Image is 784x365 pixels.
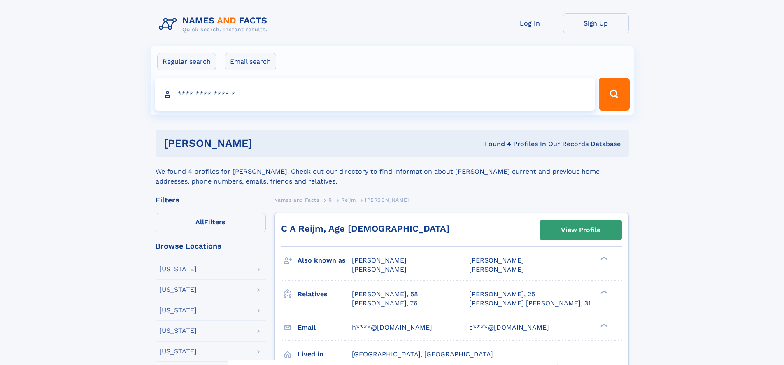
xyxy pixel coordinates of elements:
[352,256,407,264] span: [PERSON_NAME]
[156,196,266,204] div: Filters
[368,139,621,149] div: Found 4 Profiles In Our Records Database
[281,223,449,234] a: C A Reijm, Age [DEMOGRAPHIC_DATA]
[599,78,629,111] button: Search Button
[156,13,274,35] img: Logo Names and Facts
[298,287,352,301] h3: Relatives
[298,347,352,361] h3: Lived in
[159,266,197,272] div: [US_STATE]
[497,13,563,33] a: Log In
[352,290,418,299] a: [PERSON_NAME], 58
[159,328,197,334] div: [US_STATE]
[225,53,276,70] label: Email search
[365,197,409,203] span: [PERSON_NAME]
[164,138,369,149] h1: [PERSON_NAME]
[469,265,524,273] span: [PERSON_NAME]
[328,195,332,205] a: R
[298,253,352,267] h3: Also known as
[598,289,608,295] div: ❯
[352,350,493,358] span: [GEOGRAPHIC_DATA], [GEOGRAPHIC_DATA]
[598,323,608,328] div: ❯
[598,256,608,261] div: ❯
[195,218,204,226] span: All
[159,348,197,355] div: [US_STATE]
[352,299,418,308] a: [PERSON_NAME], 76
[156,213,266,232] label: Filters
[159,286,197,293] div: [US_STATE]
[352,265,407,273] span: [PERSON_NAME]
[563,13,629,33] a: Sign Up
[469,256,524,264] span: [PERSON_NAME]
[540,220,621,240] a: View Profile
[298,321,352,335] h3: Email
[469,299,591,308] a: [PERSON_NAME] [PERSON_NAME], 31
[274,195,319,205] a: Names and Facts
[157,53,216,70] label: Regular search
[155,78,596,111] input: search input
[328,197,332,203] span: R
[159,307,197,314] div: [US_STATE]
[156,242,266,250] div: Browse Locations
[156,157,629,186] div: We found 4 profiles for [PERSON_NAME]. Check out our directory to find information about [PERSON_...
[561,221,600,239] div: View Profile
[469,290,535,299] a: [PERSON_NAME], 25
[341,197,356,203] span: Reijm
[341,195,356,205] a: Reijm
